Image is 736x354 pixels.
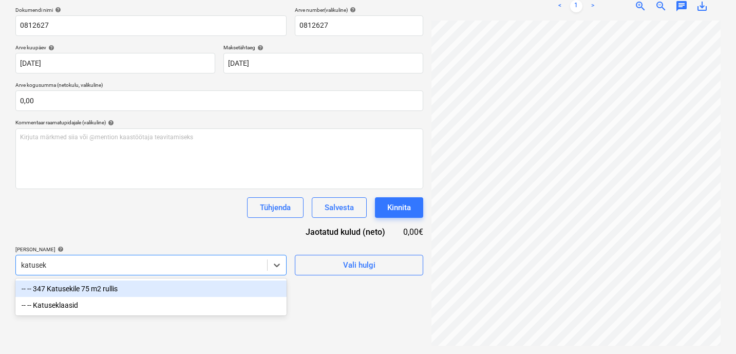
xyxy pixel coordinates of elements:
div: Kinnita [387,201,411,214]
div: Vali hulgi [343,258,375,272]
input: Arve kuupäeva pole määratud. [15,53,215,73]
span: help [106,120,114,126]
div: Salvesta [325,201,354,214]
button: Vali hulgi [295,255,423,275]
div: Maksetähtaeg [223,44,423,51]
span: help [46,45,54,51]
div: Jaotatud kulud (neto) [290,226,402,238]
input: Dokumendi nimi [15,15,287,36]
button: Tühjenda [247,197,304,218]
span: help [53,7,61,13]
input: Arve number [295,15,423,36]
p: Arve kogusumma (netokulu, valikuline) [15,82,423,90]
div: 0,00€ [402,226,423,238]
div: [PERSON_NAME] [15,246,287,253]
iframe: Chat Widget [685,305,736,354]
div: Arve number (valikuline) [295,7,423,13]
div: -- -- 347 Katusekile 75 m2 rullis [15,281,287,297]
span: help [55,246,64,252]
div: Arve kuupäev [15,44,215,51]
div: Tühjenda [260,201,291,214]
button: Salvesta [312,197,367,218]
input: Tähtaega pole määratud [223,53,423,73]
div: -- -- Katuseklaasid [15,297,287,313]
input: Arve kogusumma (netokulu, valikuline) [15,90,423,111]
div: Dokumendi nimi [15,7,287,13]
span: help [255,45,263,51]
button: Kinnita [375,197,423,218]
div: Kommentaar raamatupidajale (valikuline) [15,119,423,126]
span: help [348,7,356,13]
